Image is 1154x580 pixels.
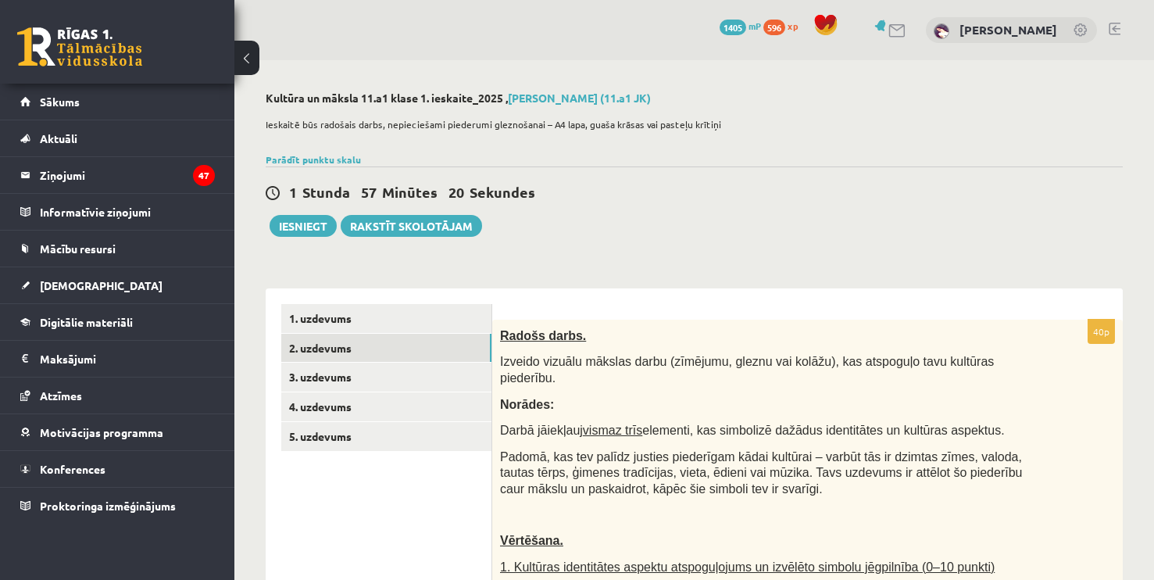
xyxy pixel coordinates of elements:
[266,91,1123,105] h2: Kultūra un māksla 11.a1 klase 1. ieskaite_2025 ,
[281,304,491,333] a: 1. uzdevums
[763,20,806,32] a: 596 xp
[281,422,491,451] a: 5. uzdevums
[748,20,761,32] span: mP
[720,20,761,32] a: 1405 mP
[1088,319,1115,344] p: 40p
[763,20,785,35] span: 596
[281,334,491,363] a: 2. uzdevums
[281,392,491,421] a: 4. uzdevums
[470,183,535,201] span: Sekundes
[20,378,215,414] a: Atzīmes
[341,215,482,237] a: Rakstīt skolotājam
[500,424,1005,437] span: Darbā jāiekļauj elementi, kas simbolizē dažādus identitātes un kultūras aspektus.
[720,20,746,35] span: 1405
[788,20,798,32] span: xp
[20,231,215,267] a: Mācību resursi
[20,341,215,377] a: Maksājumi
[20,304,215,340] a: Digitālie materiāli
[40,499,176,513] span: Proktoringa izmēģinājums
[266,153,361,166] a: Parādīt punktu skalu
[20,157,215,193] a: Ziņojumi47
[40,157,215,193] legend: Ziņojumi
[40,95,80,109] span: Sākums
[20,120,215,156] a: Aktuāli
[281,363,491,392] a: 3. uzdevums
[40,278,163,292] span: [DEMOGRAPHIC_DATA]
[20,414,215,450] a: Motivācijas programma
[934,23,949,39] img: Sanija Krēsliņa
[448,183,464,201] span: 20
[40,194,215,230] legend: Informatīvie ziņojumi
[40,315,133,329] span: Digitālie materiāli
[382,183,438,201] span: Minūtes
[302,183,350,201] span: Stunda
[17,27,142,66] a: Rīgas 1. Tālmācības vidusskola
[40,388,82,403] span: Atzīmes
[40,462,105,476] span: Konferences
[500,355,994,385] span: Izveido vizuālu mākslas darbu (zīmējumu, gleznu vai kolāžu), kas atspoguļo tavu kultūras piederību.
[361,183,377,201] span: 57
[289,183,297,201] span: 1
[20,451,215,487] a: Konferences
[583,424,642,437] u: vismaz trīs
[959,22,1057,38] a: [PERSON_NAME]
[500,560,995,574] span: 1. Kultūras identitātes aspektu atspoguļojums un izvēlēto simbolu jēgpilnība (0–10 punkti)
[193,165,215,186] i: 47
[500,450,1022,496] span: Padomā, kas tev palīdz justies piederīgam kādai kultūrai – varbūt tās ir dzimtas zīmes, valoda, t...
[508,91,651,105] a: [PERSON_NAME] (11.a1 JK)
[500,534,563,547] span: Vērtēšana.
[20,194,215,230] a: Informatīvie ziņojumi
[40,242,116,256] span: Mācību resursi
[40,131,77,145] span: Aktuāli
[266,117,1115,131] p: Ieskaitē būs radošais darbs, nepieciešami piederumi gleznošanai – A4 lapa, guaša krāsas vai paste...
[500,329,586,342] span: Radošs darbs.
[270,215,337,237] button: Iesniegt
[20,84,215,120] a: Sākums
[40,341,215,377] legend: Maksājumi
[500,398,554,411] span: Norādes:
[20,267,215,303] a: [DEMOGRAPHIC_DATA]
[20,488,215,524] a: Proktoringa izmēģinājums
[40,425,163,439] span: Motivācijas programma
